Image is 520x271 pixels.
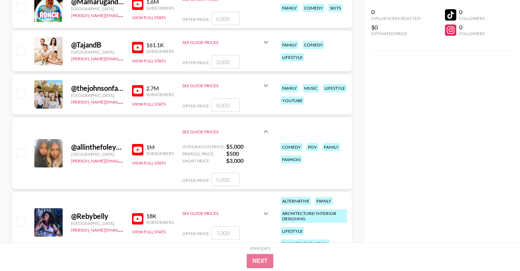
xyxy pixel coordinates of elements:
div: 0 [459,24,485,31]
strong: $ 3,000 [226,157,270,164]
span: Offer Price: [182,103,210,109]
div: @ allinthefoleyfamily [71,143,124,151]
div: 0 [459,9,485,16]
input: 4,000 [211,98,240,112]
button: Next [247,254,273,268]
div: 2.7M [146,85,174,92]
div: pov [307,143,318,151]
div: See Guide Prices [182,205,270,222]
div: comedy [303,41,324,49]
div: family [281,84,298,92]
img: YouTube [132,42,143,53]
a: [PERSON_NAME][EMAIL_ADDRESS][DOMAIN_NAME] [71,11,176,18]
div: Subscribers [146,49,174,54]
div: diy/art/satisfaction [281,239,330,248]
div: Subscribers [146,92,174,97]
input: 6,000 [211,12,240,25]
img: YouTube [132,144,143,155]
div: family [281,41,298,49]
div: comedy [281,143,302,151]
div: See Guide Prices [182,211,262,216]
span: Short Price: [182,158,225,164]
div: music [303,84,319,92]
div: 161.1K [146,42,174,49]
div: alternative [281,197,311,205]
div: Followers [459,16,485,21]
div: @ TajandB [71,40,124,49]
input: 3,000 [211,55,240,68]
span: Offer Price: [182,17,210,22]
div: See Guide Prices [182,83,262,88]
div: lifestyle [323,84,347,92]
span: Preroll Price: [182,151,225,156]
div: [GEOGRAPHIC_DATA] [71,49,124,55]
div: Estimated Price [371,31,421,36]
div: 18K [146,212,174,220]
div: Followers [459,31,485,36]
div: 1M [146,144,174,151]
a: [PERSON_NAME][EMAIL_ADDRESS][DOMAIN_NAME] [71,98,176,105]
div: [GEOGRAPHIC_DATA] [71,6,124,11]
span: Offer Price: [182,178,210,183]
div: family [322,143,340,151]
span: Offer Price: [182,231,210,236]
div: [GEOGRAPHIC_DATA] [71,221,124,226]
div: See Guide Prices [182,34,270,51]
div: skits [328,4,342,12]
iframe: Drift Widget Chat Controller [485,236,512,262]
strong: $ 5,000 [226,143,270,150]
span: Offer Price: [182,60,210,65]
strong: $ 500 [226,150,270,157]
a: [PERSON_NAME][EMAIL_ADDRESS][DOMAIN_NAME] [71,226,176,233]
button: View Full Stats [132,101,166,107]
div: lifestyle [281,227,304,235]
div: fashion [281,155,302,164]
button: View Full Stats [132,160,166,166]
a: [PERSON_NAME][EMAIL_ADDRESS][DOMAIN_NAME] [71,157,176,164]
button: View Full Stats [132,58,166,63]
img: YouTube [132,213,143,225]
button: View Full Stats [132,15,166,20]
div: Step 1 of 2 [250,246,270,251]
div: See Guide Prices [182,120,270,143]
div: lifestyle [281,53,304,61]
span: Integration Price: [182,144,225,149]
div: Influencers Selected [371,16,421,21]
div: 0 [371,9,421,16]
div: Subscribers [146,220,174,225]
div: See Guide Prices [182,40,262,45]
div: family [281,4,298,12]
div: architecture/ interior designing [281,209,347,223]
div: See Guide Prices [182,129,262,134]
div: [GEOGRAPHIC_DATA] [71,151,124,157]
div: youtube [281,96,304,105]
div: Subscribers [146,151,174,156]
button: View Full Stats [132,229,166,234]
div: $0 [371,24,421,31]
div: comedy [303,4,324,12]
img: YouTube [132,85,143,96]
a: [PERSON_NAME][EMAIL_ADDRESS][DOMAIN_NAME] [71,55,176,61]
div: Subscribers [146,5,174,11]
div: @ Rebybelly [71,212,124,221]
input: 7,000 [211,226,240,240]
div: [GEOGRAPHIC_DATA] [71,93,124,98]
div: See Guide Prices [182,77,270,94]
div: @ thejohnsonfam [71,84,124,93]
div: family [315,197,333,205]
input: 5,000 [211,173,240,186]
